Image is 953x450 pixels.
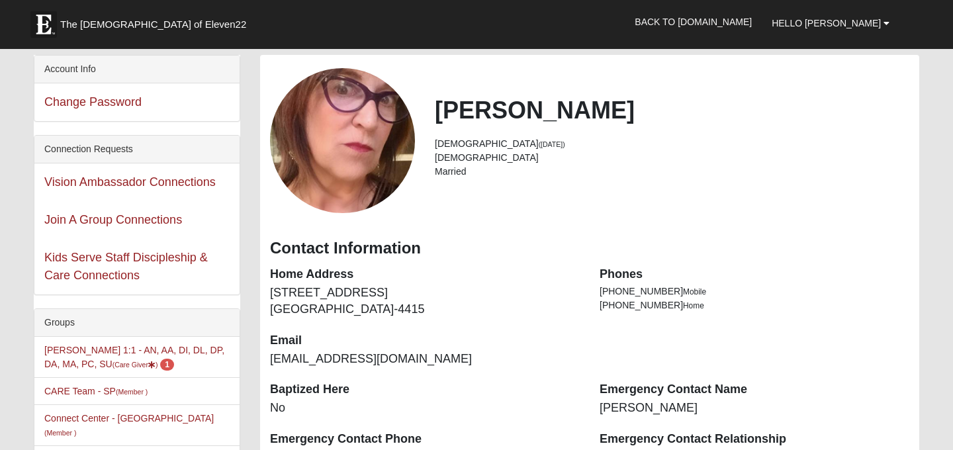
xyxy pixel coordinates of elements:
[600,400,909,417] dd: [PERSON_NAME]
[44,429,76,437] small: (Member )
[600,381,909,398] dt: Emergency Contact Name
[44,251,208,282] a: Kids Serve Staff Discipleship & Care Connections
[270,381,580,398] dt: Baptized Here
[683,287,706,296] span: Mobile
[270,332,580,349] dt: Email
[600,266,909,283] dt: Phones
[160,359,174,371] span: number of pending members
[435,137,909,151] li: [DEMOGRAPHIC_DATA]
[270,351,580,368] dd: [EMAIL_ADDRESS][DOMAIN_NAME]
[113,361,158,369] small: (Care Giver )
[44,386,148,396] a: CARE Team - SP(Member )
[435,165,909,179] li: Married
[44,213,182,226] a: Join A Group Connections
[683,301,704,310] span: Home
[34,309,240,337] div: Groups
[44,413,214,437] a: Connect Center - [GEOGRAPHIC_DATA](Member )
[762,7,899,40] a: Hello [PERSON_NAME]
[116,388,148,396] small: (Member )
[270,285,580,318] dd: [STREET_ADDRESS] [GEOGRAPHIC_DATA]-4415
[539,140,565,148] small: ([DATE])
[270,239,909,258] h3: Contact Information
[435,96,909,124] h2: [PERSON_NAME]
[44,95,142,109] a: Change Password
[30,11,57,38] img: Eleven22 logo
[44,345,224,369] a: [PERSON_NAME] 1:1 - AN, AA, DI, DL, DP, DA, MA, PC, SU(Care Giver) 1
[270,266,580,283] dt: Home Address
[270,400,580,417] dd: No
[435,151,909,165] li: [DEMOGRAPHIC_DATA]
[34,56,240,83] div: Account Info
[270,68,415,213] a: View Fullsize Photo
[600,285,909,298] li: [PHONE_NUMBER]
[60,18,246,31] span: The [DEMOGRAPHIC_DATA] of Eleven22
[44,175,216,189] a: Vision Ambassador Connections
[270,431,580,448] dt: Emergency Contact Phone
[34,136,240,163] div: Connection Requests
[625,5,762,38] a: Back to [DOMAIN_NAME]
[600,298,909,312] li: [PHONE_NUMBER]
[772,18,881,28] span: Hello [PERSON_NAME]
[24,5,289,38] a: The [DEMOGRAPHIC_DATA] of Eleven22
[600,431,909,448] dt: Emergency Contact Relationship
